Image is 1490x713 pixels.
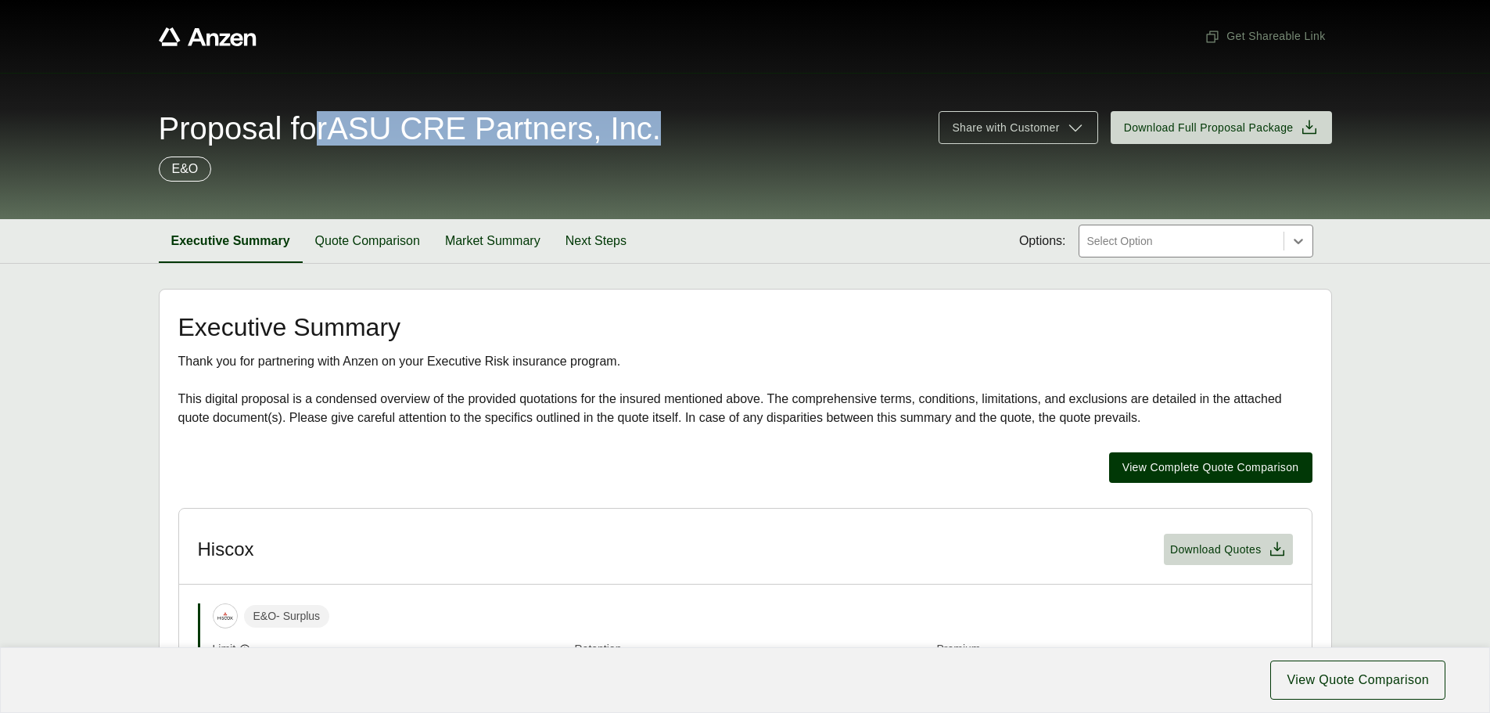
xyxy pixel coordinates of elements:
[1109,452,1312,483] button: View Complete Quote Comparison
[214,604,237,628] img: Hiscox
[952,120,1059,136] span: Share with Customer
[939,111,1097,144] button: Share with Customer
[1111,111,1332,144] button: Download Full Proposal Package
[1287,671,1429,690] span: View Quote Comparison
[1164,534,1293,565] button: Download Quotes
[1124,120,1294,136] span: Download Full Proposal Package
[575,641,931,659] span: Retention
[1122,459,1299,476] span: View Complete Quote Comparison
[159,27,257,46] a: Anzen website
[172,160,199,178] p: E&O
[213,641,236,657] span: Limit
[198,538,254,561] h3: Hiscox
[159,113,661,144] span: Proposal for ASU CRE Partners, Inc.
[1198,22,1331,51] button: Get Shareable Link
[1170,542,1262,558] span: Download Quotes
[433,219,553,263] button: Market Summary
[244,605,330,628] span: E&O - Surplus
[937,641,1293,659] span: Premium
[553,219,639,263] button: Next Steps
[159,219,303,263] button: Executive Summary
[178,352,1312,427] div: Thank you for partnering with Anzen on your Executive Risk insurance program. This digital propos...
[1205,28,1325,45] span: Get Shareable Link
[178,315,1312,340] h2: Executive Summary
[1270,661,1445,700] button: View Quote Comparison
[303,219,433,263] button: Quote Comparison
[1019,232,1066,250] span: Options:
